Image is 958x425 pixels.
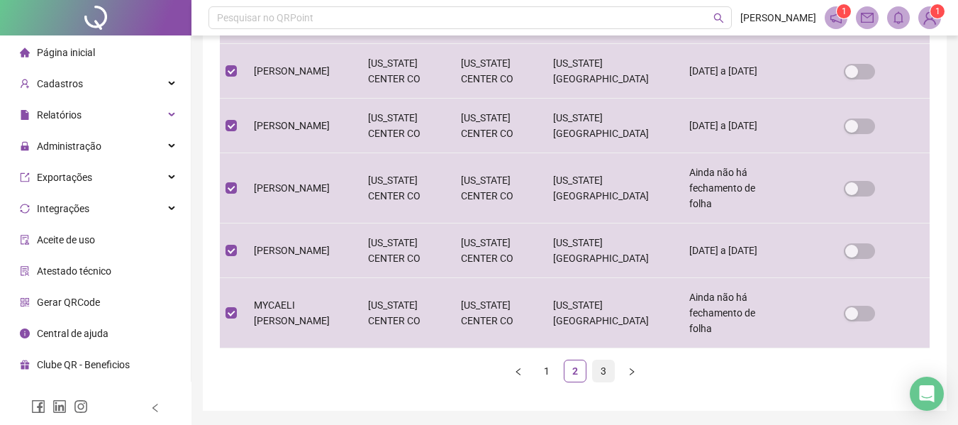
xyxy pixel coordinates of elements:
span: Clube QR - Beneficios [37,359,130,370]
div: Open Intercom Messenger [910,377,944,411]
span: [PERSON_NAME] [254,245,330,256]
td: [DATE] a [DATE] [678,44,790,99]
span: lock [20,141,30,151]
li: 1 [535,360,558,382]
span: info-circle [20,329,30,338]
li: 3 [592,360,615,382]
sup: Atualize o seu contato no menu Meus Dados [930,4,945,18]
span: right [628,368,636,376]
span: [PERSON_NAME] [254,120,330,131]
button: right [620,360,643,382]
span: search [713,13,724,23]
td: [US_STATE][GEOGRAPHIC_DATA] [542,99,679,153]
td: [US_STATE][GEOGRAPHIC_DATA] [542,223,679,278]
span: mail [861,11,874,24]
span: sync [20,204,30,214]
span: [PERSON_NAME] [254,182,330,194]
span: solution [20,266,30,276]
span: [PERSON_NAME] [740,10,816,26]
span: facebook [31,399,45,414]
span: notification [830,11,842,24]
td: [US_STATE] CENTER CO [357,153,449,223]
span: qrcode [20,297,30,307]
li: Próxima página [620,360,643,382]
a: 3 [593,360,614,382]
span: Integrações [37,203,89,214]
td: [US_STATE][GEOGRAPHIC_DATA] [542,153,679,223]
td: [US_STATE] CENTER CO [357,278,449,348]
span: MYCAELI [PERSON_NAME] [254,299,330,326]
td: [US_STATE][GEOGRAPHIC_DATA] [542,44,679,99]
span: Gerar QRCode [37,297,100,308]
span: Página inicial [37,47,95,58]
span: 1 [935,6,940,16]
a: 2 [564,360,586,382]
li: Página anterior [507,360,530,382]
td: [US_STATE] CENTER CO [357,99,449,153]
td: [US_STATE] CENTER CO [450,278,542,348]
span: [PERSON_NAME] [254,65,330,77]
span: Ainda não há fechamento de folha [689,292,755,334]
span: left [514,368,523,376]
li: 2 [564,360,586,382]
td: [US_STATE] CENTER CO [357,44,449,99]
span: Ainda não há fechamento de folha [689,167,755,209]
img: 89309 [919,7,940,28]
span: instagram [74,399,88,414]
td: [US_STATE] CENTER CO [357,223,449,278]
td: [US_STATE] CENTER CO [450,44,542,99]
span: home [20,48,30,57]
span: linkedin [52,399,67,414]
span: left [150,403,160,413]
td: [US_STATE] CENTER CO [450,99,542,153]
span: Administração [37,140,101,152]
span: Atestado técnico [37,265,111,277]
span: Relatórios [37,109,82,121]
span: export [20,172,30,182]
span: bell [892,11,905,24]
td: [DATE] a [DATE] [678,223,790,278]
td: [US_STATE][GEOGRAPHIC_DATA] [542,278,679,348]
a: 1 [536,360,557,382]
span: Cadastros [37,78,83,89]
span: gift [20,360,30,370]
td: [US_STATE] CENTER CO [450,153,542,223]
td: [US_STATE] CENTER CO [450,223,542,278]
span: audit [20,235,30,245]
span: Exportações [37,172,92,183]
span: file [20,110,30,120]
sup: 1 [837,4,851,18]
span: Aceite de uso [37,234,95,245]
button: left [507,360,530,382]
td: [DATE] a [DATE] [678,99,790,153]
span: Central de ajuda [37,328,108,339]
span: user-add [20,79,30,89]
span: 1 [842,6,847,16]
